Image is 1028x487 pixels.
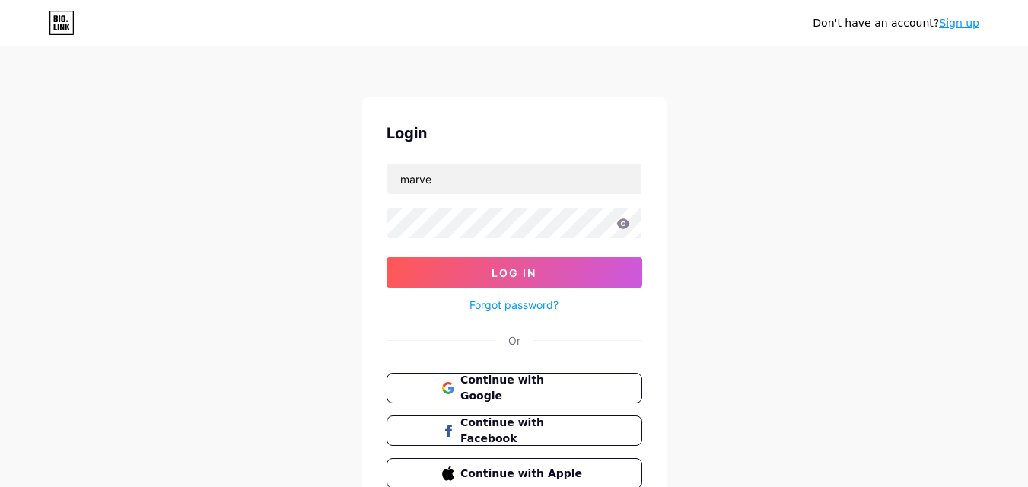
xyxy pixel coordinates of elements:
[387,122,642,145] div: Login
[492,266,536,279] span: Log In
[460,415,586,447] span: Continue with Facebook
[387,415,642,446] button: Continue with Facebook
[387,257,642,288] button: Log In
[469,297,559,313] a: Forgot password?
[508,333,520,349] div: Or
[460,466,586,482] span: Continue with Apple
[813,15,979,31] div: Don't have an account?
[939,17,979,29] a: Sign up
[387,164,641,194] input: Username
[460,372,586,404] span: Continue with Google
[387,373,642,403] button: Continue with Google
